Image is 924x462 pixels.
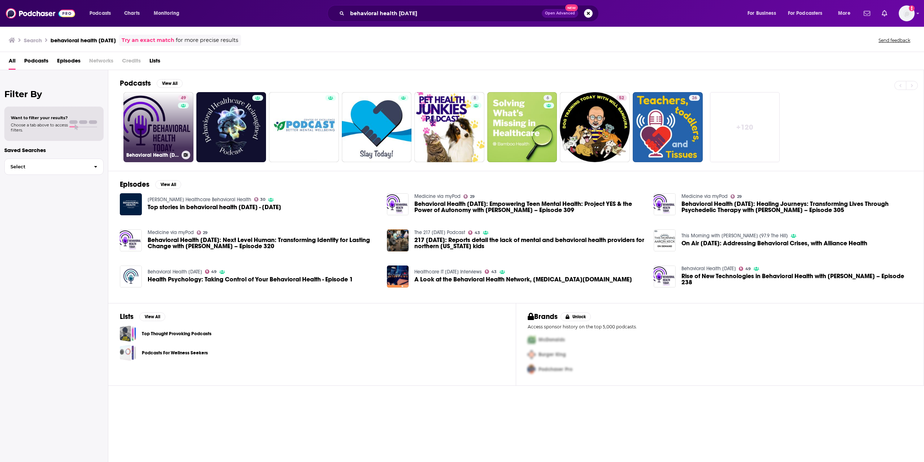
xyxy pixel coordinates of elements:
img: Health Psychology: Taking Control of Your Behavioral Health - Episode 1 [120,265,142,288]
span: Podcasts [90,8,111,18]
a: +120 [710,92,780,162]
a: 8 [414,92,484,162]
span: 6 [546,95,549,102]
a: 52 [560,92,630,162]
span: Burger King [539,351,566,358]
a: Medicine via myPod [414,193,461,199]
a: Try an exact match [122,36,174,44]
h2: Lists [120,312,134,321]
span: for more precise results [176,36,238,44]
a: Podcasts [24,55,48,70]
span: Choose a tab above to access filters. [11,122,68,133]
img: Behavioral Health Today: Empowering Teen Mental Health: Project YES & the Power of Autonomy with ... [387,193,409,215]
div: Search podcasts, credits, & more... [334,5,606,22]
a: Show notifications dropdown [879,7,890,20]
a: 49Behavioral Health [DATE] [123,92,193,162]
a: A Look at the Behavioral Health Network, TPN.health [414,276,632,282]
h3: Behavioral Health [DATE] [126,152,179,158]
a: 8 [471,95,479,101]
button: open menu [783,8,833,19]
a: Podchaser - Follow, Share and Rate Podcasts [6,7,75,20]
a: 43 [485,269,497,274]
span: Open Advanced [545,12,575,15]
span: Top stories in behavioral health [DATE] - [DATE] [148,204,281,210]
a: 26 [689,95,700,101]
button: open menu [742,8,785,19]
span: Select [5,164,88,169]
span: Charts [124,8,140,18]
h2: Brands [528,312,558,321]
a: 6 [544,95,552,101]
a: 29 [731,194,742,199]
a: Top Thought Provoking Podcasts [120,325,136,342]
a: Medicine via myPod [148,229,194,236]
span: 26 [692,95,697,102]
img: A Look at the Behavioral Health Network, TPN.health [387,265,409,288]
span: Networks [89,55,113,70]
img: Behavioral Health Today: Next Level Human: Transforming Identity for Lasting Change with Jade Tet... [120,229,142,251]
span: Lists [149,55,160,70]
a: Health Psychology: Taking Control of Your Behavioral Health - Episode 1 [148,276,353,282]
button: Show profile menu [899,5,915,21]
a: 49 [178,95,189,101]
p: Saved Searches [4,147,104,154]
a: The 217 Today Podcast [414,229,465,236]
a: Top stories in behavioral health today - June 22 [120,193,142,215]
img: User Profile [899,5,915,21]
img: On Air Today: Addressing Behavioral Crises, with Alliance Health [654,229,676,251]
img: Behavioral Health Today: Healing Journeys: Transforming Lives Through Psychedelic Therapy with Jo... [654,193,676,215]
a: Top Thought Provoking Podcasts [142,330,212,338]
button: open menu [833,8,859,19]
a: 52 [616,95,627,101]
button: Send feedback [876,37,912,43]
p: Access sponsor history on the top 5,000 podcasts. [528,324,912,329]
span: 49 [211,270,217,273]
h2: Episodes [120,180,149,189]
img: 217 Today: Reports detail the lack of mental and behavioral health providers for northern Illinoi... [387,229,409,251]
a: PodcastsView All [120,79,183,88]
input: Search podcasts, credits, & more... [347,8,542,19]
span: 52 [619,95,624,102]
a: 29 [197,230,208,235]
span: 49 [745,267,751,271]
h3: behavioral health [DATE] [51,37,116,44]
span: Want to filter your results? [11,115,68,120]
img: Third Pro Logo [525,362,539,377]
span: More [838,8,850,18]
a: 30 [254,197,266,202]
span: McDonalds [539,337,565,343]
a: Behavioral Health Today: Healing Journeys: Transforming Lives Through Psychedelic Therapy with Jo... [681,201,912,213]
a: Podcasts For Wellness Seekers [120,345,136,361]
img: First Pro Logo [525,332,539,347]
a: 29 [463,194,475,199]
a: EpisodesView All [120,180,181,189]
span: Credits [122,55,141,70]
button: open menu [84,8,120,19]
a: Episodes [57,55,80,70]
h2: Filter By [4,89,104,99]
button: Open AdvancedNew [542,9,578,18]
span: 217 [DATE]: Reports detail the lack of mental and behavioral health providers for northern [US_ST... [414,237,645,249]
a: Becker's Healthcare Behavioral Health [148,197,251,203]
span: All [9,55,16,70]
h3: Search [24,37,42,44]
a: This Morning with Aaron Keck (97.9 The Hill) [681,233,788,239]
svg: Add a profile image [909,5,915,11]
button: View All [139,312,165,321]
a: Medicine via myPod [681,193,728,199]
span: Monitoring [154,8,179,18]
img: Rise of New Technologies in Behavioral Health with John Cray – Episode 238 [654,265,676,288]
span: Behavioral Health [DATE]: Next Level Human: Transforming Identity for Lasting Change with [PERSON... [148,237,378,249]
button: Unlock [561,312,591,321]
span: 43 [475,231,480,234]
a: 43 [468,230,480,235]
a: Podcasts For Wellness Seekers [142,349,208,357]
h2: Podcasts [120,79,151,88]
span: 29 [203,231,208,234]
button: View All [157,79,183,88]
